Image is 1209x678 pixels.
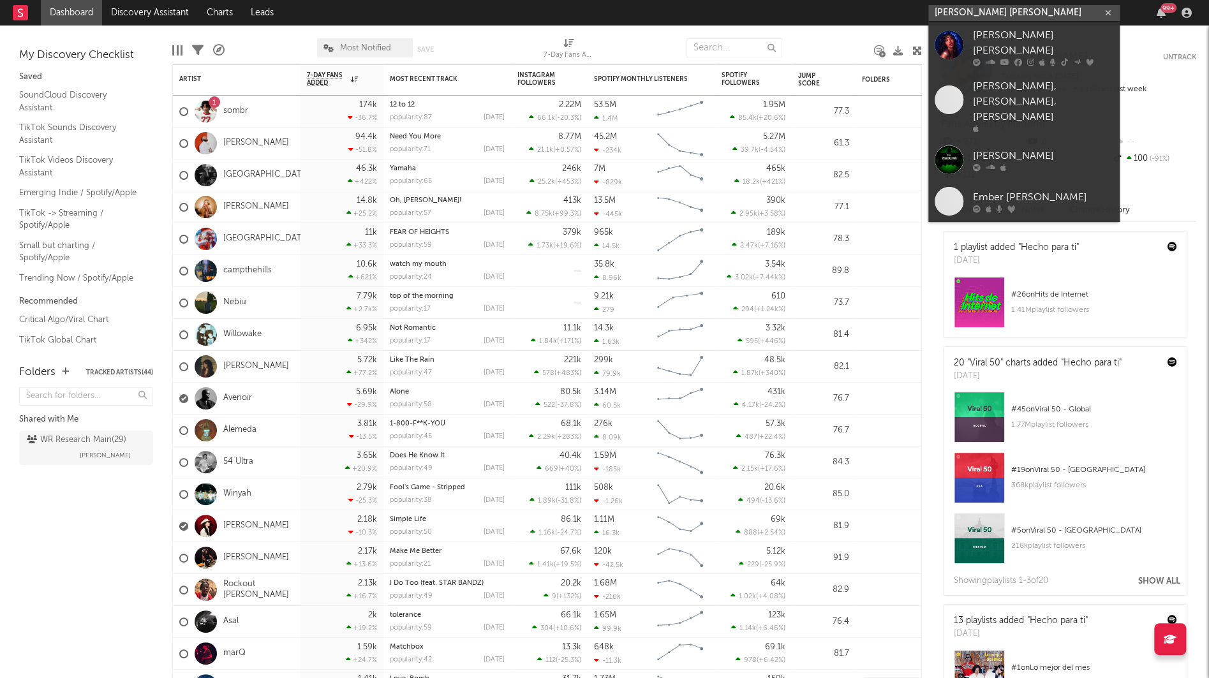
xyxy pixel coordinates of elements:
a: SoundCloud Discovery Assistant [19,88,140,114]
div: popularity: 17 [390,306,431,313]
div: [DATE] [484,178,505,185]
div: 76.7 [798,391,849,406]
a: [PERSON_NAME] [223,552,289,563]
div: 174k [359,101,377,109]
svg: Chart title [651,96,709,128]
div: Does He Know It [390,452,505,459]
div: 11.1k [563,324,581,332]
div: 100 [1111,151,1196,167]
a: 12 to 12 [390,101,415,108]
span: 595 [746,338,758,345]
span: 8.75k [535,210,553,217]
span: 1.73k [537,242,553,249]
a: Rockout [PERSON_NAME] [223,579,294,601]
div: 73.7 [798,295,849,311]
span: +483 % [556,370,579,377]
div: ( ) [529,114,581,122]
div: 431k [768,388,785,396]
a: Oh, [PERSON_NAME]! [390,197,462,204]
div: 8.77M [558,133,581,141]
a: Fool's Game - Stripped [390,484,465,491]
div: 1.4M [594,114,618,122]
div: 40.4k [560,452,581,460]
input: Search for folders... [19,387,153,406]
div: -185k [594,465,621,473]
div: 1.63k [594,337,619,346]
div: popularity: 45 [390,433,432,440]
div: 3.32k [766,324,785,332]
a: #5onViral 50 - [GEOGRAPHIC_DATA]218kplaylist followers [944,513,1187,573]
a: Ember [PERSON_NAME] [928,181,1120,222]
button: Tracked Artists(44) [86,369,153,376]
div: ( ) [528,241,581,249]
div: [DATE] [954,370,1122,383]
a: Like The Rain [390,357,434,364]
div: [PERSON_NAME] [973,148,1113,163]
svg: Chart title [651,319,709,351]
div: Oh, Anna! [390,197,505,204]
div: [DATE] [484,465,505,472]
a: Not Romantic [390,325,436,332]
div: -234k [594,146,621,154]
div: +342 % [348,337,377,345]
div: [DATE] [484,401,505,408]
div: Like The Rain [390,357,505,364]
div: popularity: 65 [390,178,432,185]
a: Make Me Better [390,548,441,555]
div: 276k [594,420,612,428]
span: 294 [741,306,754,313]
div: ( ) [738,337,785,345]
a: sombr [223,106,248,117]
div: [DATE] [484,369,505,376]
div: [PERSON_NAME], [PERSON_NAME], [PERSON_NAME] [973,79,1113,125]
div: 3.65k [357,452,377,460]
div: 45.2M [594,133,617,141]
a: [PERSON_NAME] [928,139,1120,181]
a: FEAR OF HEIGHTS [390,229,449,236]
a: Matchbox [390,644,424,651]
div: 465k [766,165,785,173]
span: -91 % [1148,156,1169,163]
div: 8.96k [594,274,621,282]
div: 5.27M [763,133,785,141]
svg: Chart title [651,383,709,415]
a: Emerging Indie / Spotify/Apple [19,186,140,200]
div: 246k [562,165,581,173]
div: 77.3 [798,104,849,119]
span: 1.84k [539,338,557,345]
a: Simple Life [390,516,426,523]
div: 68.1k [561,420,581,428]
span: 66.1k [537,115,555,122]
div: 46.3k [356,165,377,173]
span: 2.47k [740,242,758,249]
div: 82.1 [798,359,849,374]
a: 54 Ultra [223,457,253,468]
a: Asal [223,616,239,627]
div: Spotify Followers [722,71,766,87]
div: top of the morning [390,293,505,300]
div: ( ) [529,145,581,154]
a: top of the morning [390,293,454,300]
span: +283 % [557,434,579,441]
div: 78.3 [798,232,849,247]
a: [PERSON_NAME], [PERSON_NAME], [PERSON_NAME] [928,73,1120,139]
a: I Do Too (feat. STAR BANDZ) [390,580,484,587]
div: -445k [594,210,622,218]
div: ( ) [732,145,785,154]
div: 279 [594,306,614,314]
div: 1-800-F**K-YOU [390,420,505,427]
span: 39.7k [741,147,759,154]
span: [PERSON_NAME] [80,448,131,463]
a: "Hecho para ti" [1018,243,1079,252]
a: Yamaha [390,165,416,172]
span: +20.6 % [759,115,783,122]
div: ( ) [731,209,785,217]
a: Need You More [390,133,441,140]
div: Alone [390,388,505,395]
a: Nebiu [223,297,246,308]
div: A&R Pipeline [213,32,225,69]
a: TikTok Global Chart [19,333,140,347]
span: 4.17k [742,402,759,409]
a: 1-800-F**K-YOU [390,420,445,427]
span: +446 % [760,338,783,345]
